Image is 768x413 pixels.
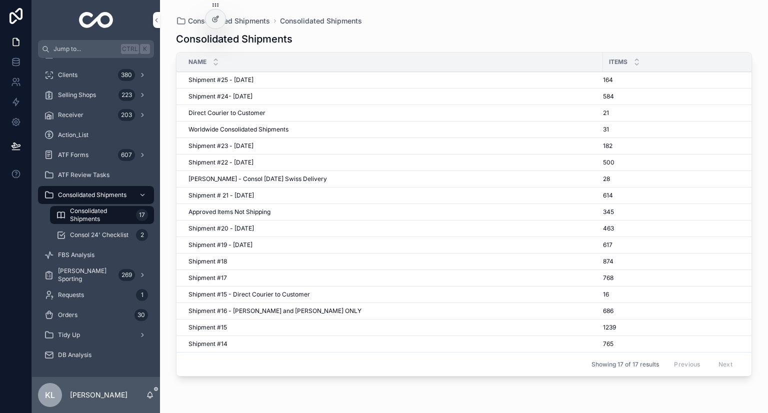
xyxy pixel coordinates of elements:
[188,16,270,26] span: Consolidated Shipments
[188,290,597,298] a: Shipment #15 - Direct Courier to Customer
[188,175,327,183] span: [PERSON_NAME] - Consol [DATE] Swiss Delivery
[188,323,227,331] span: Shipment #15
[603,307,613,315] span: 686
[188,241,597,249] a: Shipment #19 - [DATE]
[141,45,149,53] span: K
[609,58,627,66] span: Items
[38,66,154,84] a: Clients380
[603,274,613,282] span: 768
[176,32,292,46] h1: Consolidated Shipments
[50,226,154,244] a: Consol 24' Checklist2
[188,158,597,166] a: Shipment #22 - [DATE]
[50,206,154,224] a: Consolidated Shipments17
[38,346,154,364] a: DB Analysis
[136,289,148,301] div: 1
[188,257,597,265] a: Shipment #18
[188,323,597,331] a: Shipment #15
[58,351,91,359] span: DB Analysis
[188,92,597,100] a: Shipment #24- [DATE]
[70,231,128,239] span: Consol 24' Checklist
[70,390,127,400] p: [PERSON_NAME]
[136,209,148,221] div: 17
[603,224,614,232] span: 463
[38,166,154,184] a: ATF Review Tasks
[176,16,270,26] a: Consolidated Shipments
[603,340,613,348] span: 765
[32,58,160,377] div: scrollable content
[38,106,154,124] a: Receiver203
[188,340,227,348] span: Shipment #14
[280,16,362,26] a: Consolidated Shipments
[188,208,270,216] span: Approved Items Not Shipping
[58,331,80,339] span: Tidy Up
[38,246,154,264] a: FBS Analysis
[58,111,83,119] span: Receiver
[188,274,597,282] a: Shipment #17
[603,76,613,84] span: 164
[188,76,253,84] span: Shipment #25 - [DATE]
[134,309,148,321] div: 30
[188,175,597,183] a: [PERSON_NAME] - Consol [DATE] Swiss Delivery
[188,307,597,315] a: Shipment #16 - [PERSON_NAME] and [PERSON_NAME] ONLY
[188,307,361,315] span: Shipment #16 - [PERSON_NAME] and [PERSON_NAME] ONLY
[38,40,154,58] button: Jump to...CtrlK
[603,92,614,100] span: 584
[45,389,55,401] span: KL
[603,109,609,117] span: 21
[188,290,310,298] span: Shipment #15 - Direct Courier to Customer
[603,241,612,249] span: 617
[188,224,254,232] span: Shipment #20 - [DATE]
[118,109,135,121] div: 203
[188,224,597,232] a: Shipment #20 - [DATE]
[603,158,614,166] span: 500
[603,290,609,298] span: 16
[188,208,597,216] a: Approved Items Not Shipping
[38,186,154,204] a: Consolidated Shipments
[188,92,252,100] span: Shipment #24- [DATE]
[188,142,253,150] span: Shipment #23 - [DATE]
[188,109,597,117] a: Direct Courier to Customer
[188,142,597,150] a: Shipment #23 - [DATE]
[118,269,135,281] div: 269
[188,191,254,199] span: Shipment # 21 - [DATE]
[591,360,659,368] span: Showing 17 of 17 results
[58,171,109,179] span: ATF Review Tasks
[58,71,77,79] span: Clients
[118,89,135,101] div: 223
[188,125,597,133] a: Worldwide Consolidated Shipments
[188,340,597,348] a: Shipment #14
[58,151,88,159] span: ATF Forms
[38,86,154,104] a: Selling Shops223
[188,158,253,166] span: Shipment #22 - [DATE]
[58,131,88,139] span: Action_List
[38,326,154,344] a: Tidy Up
[603,125,609,133] span: 31
[603,191,613,199] span: 614
[121,44,139,54] span: Ctrl
[603,208,614,216] span: 345
[188,241,252,249] span: Shipment #19 - [DATE]
[188,257,227,265] span: Shipment #18
[603,142,612,150] span: 182
[58,291,84,299] span: Requests
[58,91,96,99] span: Selling Shops
[58,311,77,319] span: Orders
[188,274,227,282] span: Shipment #17
[38,126,154,144] a: Action_List
[79,12,113,28] img: App logo
[188,191,597,199] a: Shipment # 21 - [DATE]
[53,45,117,53] span: Jump to...
[118,149,135,161] div: 607
[58,267,114,283] span: [PERSON_NAME] Sporting
[58,191,126,199] span: Consolidated Shipments
[188,76,597,84] a: Shipment #25 - [DATE]
[58,251,94,259] span: FBS Analysis
[38,266,154,284] a: [PERSON_NAME] Sporting269
[603,257,613,265] span: 874
[70,207,132,223] span: Consolidated Shipments
[38,286,154,304] a: Requests1
[603,175,610,183] span: 28
[118,69,135,81] div: 380
[38,146,154,164] a: ATF Forms607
